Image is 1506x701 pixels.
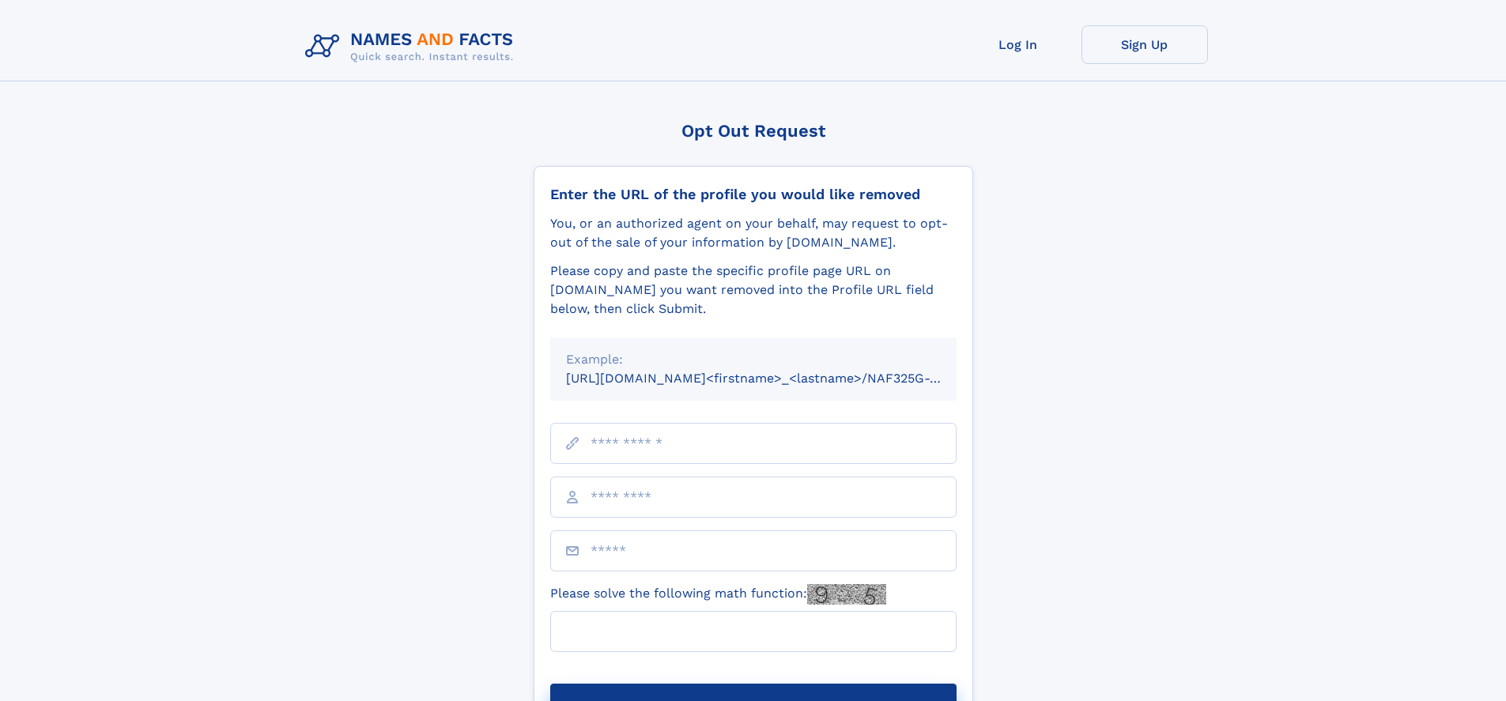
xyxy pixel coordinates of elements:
[550,262,957,318] div: Please copy and paste the specific profile page URL on [DOMAIN_NAME] you want removed into the Pr...
[534,121,973,141] div: Opt Out Request
[1081,25,1208,64] a: Sign Up
[299,25,527,68] img: Logo Names and Facts
[550,186,957,203] div: Enter the URL of the profile you would like removed
[566,350,941,369] div: Example:
[550,214,957,252] div: You, or an authorized agent on your behalf, may request to opt-out of the sale of your informatio...
[550,584,886,605] label: Please solve the following math function:
[955,25,1081,64] a: Log In
[566,371,987,386] small: [URL][DOMAIN_NAME]<firstname>_<lastname>/NAF325G-xxxxxxxx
